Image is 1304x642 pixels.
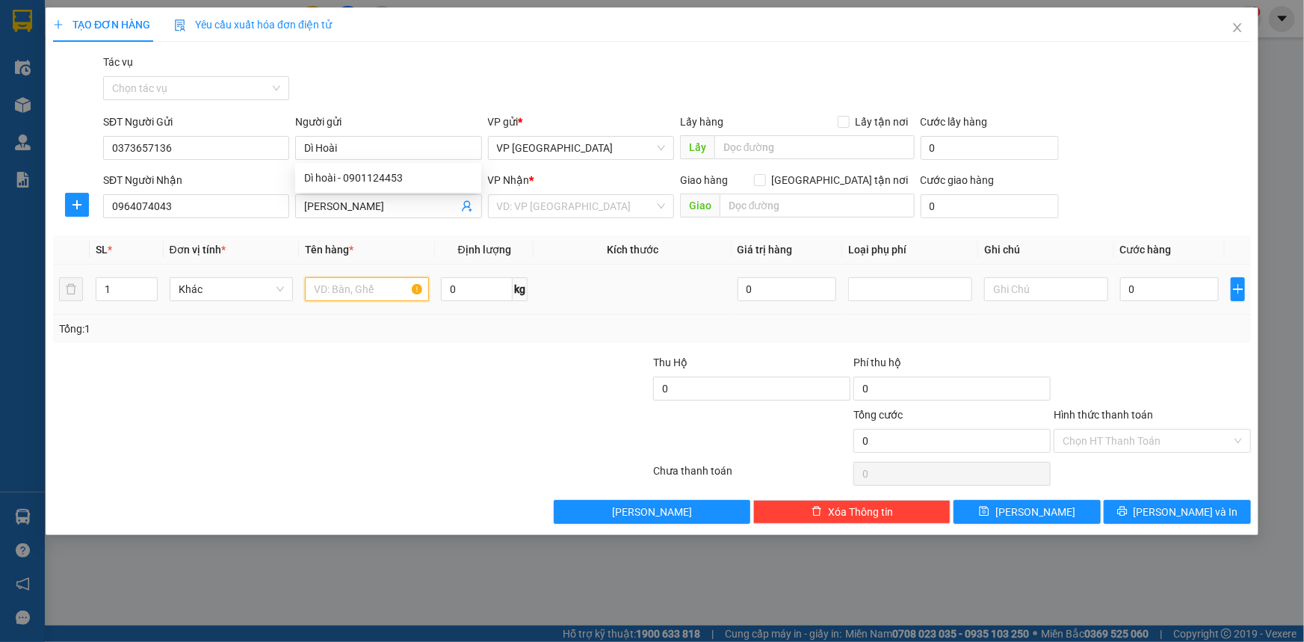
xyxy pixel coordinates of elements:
span: Xóa Thông tin [828,504,893,520]
input: Ghi Chú [984,277,1108,301]
label: Tác vụ [103,56,133,68]
span: Giao hàng [680,174,728,186]
th: Loại phụ phí [842,235,978,265]
span: Thu Hộ [653,357,687,368]
span: SL [96,244,108,256]
span: Lấy hàng [680,116,723,128]
span: printer [1117,506,1128,518]
div: Phí thu hộ [853,354,1051,377]
span: Yêu cầu xuất hóa đơn điện tử [174,19,332,31]
span: Giá trị hàng [738,244,793,256]
span: Khác [179,278,285,300]
span: plus [66,199,88,211]
span: [PERSON_NAME] [995,504,1075,520]
span: VP Nhận [488,174,530,186]
img: icon [174,19,186,31]
button: printer[PERSON_NAME] và In [1104,500,1251,524]
div: SĐT Người Gửi [103,114,289,130]
span: Lấy tận nơi [850,114,915,130]
label: Hình thức thanh toán [1054,409,1153,421]
span: plus [1232,283,1244,295]
span: Định lượng [458,244,511,256]
div: Chưa thanh toán [652,463,853,489]
th: Ghi chú [978,235,1114,265]
span: VP Can Lộc [497,137,665,159]
span: Đơn vị tính [170,244,226,256]
div: VP gửi [488,114,674,130]
span: Tên hàng [305,244,353,256]
span: TẠO ĐƠN HÀNG [53,19,150,31]
button: plus [1231,277,1245,301]
span: Cước hàng [1120,244,1172,256]
button: save[PERSON_NAME] [954,500,1101,524]
div: Tổng: 1 [59,321,504,337]
span: Lấy [680,135,714,159]
input: Dọc đường [720,194,915,217]
button: delete [59,277,83,301]
button: [PERSON_NAME] [554,500,751,524]
span: Kích thước [607,244,658,256]
div: Người gửi [295,114,481,130]
span: Tổng cước [853,409,903,421]
span: delete [812,506,822,518]
input: VD: Bàn, Ghế [305,277,429,301]
input: Dọc đường [714,135,915,159]
input: Cước lấy hàng [921,136,1059,160]
input: 0 [738,277,837,301]
input: Cước giao hàng [921,194,1059,218]
span: [PERSON_NAME] [612,504,692,520]
label: Cước giao hàng [921,174,995,186]
span: [PERSON_NAME] và In [1134,504,1238,520]
span: kg [513,277,528,301]
div: Dì hoài - 0901124453 [295,166,481,190]
span: close [1232,22,1243,34]
span: user-add [461,200,473,212]
label: Cước lấy hàng [921,116,988,128]
button: plus [65,193,89,217]
div: Dì hoài - 0901124453 [304,170,472,186]
span: plus [53,19,64,30]
span: [GEOGRAPHIC_DATA] tận nơi [766,172,915,188]
span: Giao [680,194,720,217]
span: save [979,506,989,518]
div: SĐT Người Nhận [103,172,289,188]
button: Close [1217,7,1258,49]
button: deleteXóa Thông tin [753,500,951,524]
